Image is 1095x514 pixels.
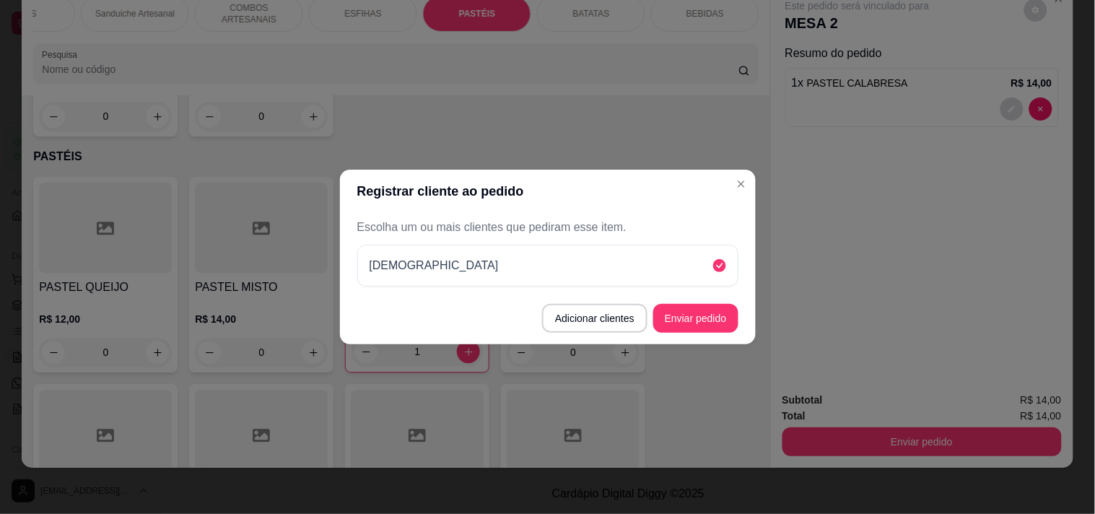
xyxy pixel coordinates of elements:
header: Registrar cliente ao pedido [340,170,756,213]
button: Close [730,173,753,196]
p: [DEMOGRAPHIC_DATA] [370,257,499,274]
button: Enviar pedido [653,304,738,333]
p: Escolha um ou mais clientes que pediram esse item. [357,219,738,236]
button: Adicionar clientes [542,304,647,333]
